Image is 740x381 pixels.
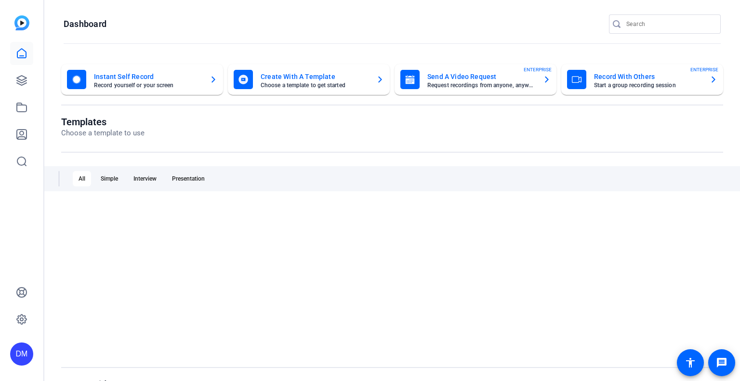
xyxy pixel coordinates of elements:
mat-card-title: Send A Video Request [427,71,535,82]
mat-card-subtitle: Record yourself or your screen [94,82,202,88]
span: ENTERPRISE [690,66,718,73]
mat-card-title: Create With A Template [261,71,369,82]
button: Send A Video RequestRequest recordings from anyone, anywhereENTERPRISE [395,64,556,95]
div: All [73,171,91,186]
div: Interview [128,171,162,186]
mat-icon: accessibility [685,357,696,368]
h1: Dashboard [64,18,106,30]
mat-card-subtitle: Start a group recording session [594,82,702,88]
div: Presentation [166,171,211,186]
mat-card-subtitle: Choose a template to get started [261,82,369,88]
div: Simple [95,171,124,186]
mat-card-title: Record With Others [594,71,702,82]
input: Search [626,18,713,30]
button: Record With OthersStart a group recording sessionENTERPRISE [561,64,723,95]
span: ENTERPRISE [524,66,552,73]
button: Create With A TemplateChoose a template to get started [228,64,390,95]
mat-icon: message [716,357,727,368]
h1: Templates [61,116,145,128]
div: DM [10,342,33,366]
mat-card-title: Instant Self Record [94,71,202,82]
img: blue-gradient.svg [14,15,29,30]
mat-card-subtitle: Request recordings from anyone, anywhere [427,82,535,88]
p: Choose a template to use [61,128,145,139]
button: Instant Self RecordRecord yourself or your screen [61,64,223,95]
